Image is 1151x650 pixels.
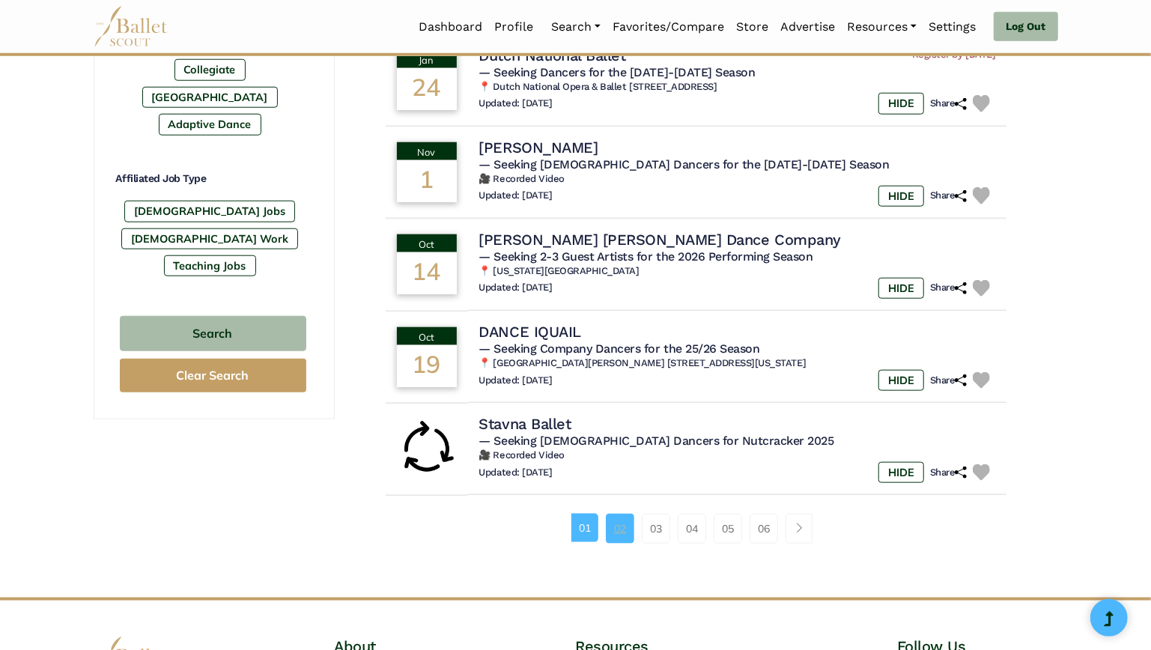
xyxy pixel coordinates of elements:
div: 1 [397,160,457,202]
h6: Updated: [DATE] [479,97,553,110]
a: Settings [923,11,982,43]
a: Search [545,11,607,43]
a: 03 [642,514,670,544]
nav: Page navigation example [571,514,821,544]
h6: Share [930,282,968,294]
button: Clear Search [120,359,306,392]
h6: Updated: [DATE] [479,282,553,294]
a: 02 [606,514,634,544]
a: 01 [571,514,598,542]
div: 19 [397,345,457,387]
a: Dashboard [413,11,488,43]
label: Adaptive Dance [159,114,261,135]
label: HIDE [878,93,924,114]
div: Nov [397,142,457,160]
h4: [PERSON_NAME] [PERSON_NAME] Dance Company [479,230,841,249]
h6: Share [930,374,968,387]
a: Profile [488,11,539,43]
h4: Stavna Ballet [479,414,571,434]
h6: Share [930,97,968,110]
label: HIDE [878,186,924,207]
a: Favorites/Compare [607,11,730,43]
h6: Updated: [DATE] [479,189,553,202]
a: Advertise [774,11,841,43]
a: 06 [750,514,778,544]
label: Collegiate [174,59,246,80]
div: 14 [397,252,457,294]
span: — Seeking Dancers for the [DATE]-[DATE] Season [479,65,756,79]
span: — Seeking [DEMOGRAPHIC_DATA] Dancers for the [DATE]-[DATE] Season [479,157,890,171]
label: HIDE [878,278,924,299]
a: 04 [678,514,706,544]
h6: Share [930,467,968,479]
span: — Seeking 2-3 Guest Artists for the 2026 Performing Season [479,249,813,264]
label: [DEMOGRAPHIC_DATA] Jobs [124,201,295,222]
a: Log Out [994,12,1057,42]
h6: Updated: [DATE] [479,374,553,387]
label: HIDE [878,462,924,483]
h6: 📍 [US_STATE][GEOGRAPHIC_DATA] [479,265,996,278]
label: Teaching Jobs [164,255,256,276]
div: 24 [397,68,457,110]
span: — Seeking Company Dancers for the 25/26 Season [479,341,760,356]
div: Oct [397,327,457,345]
h6: Share [930,189,968,202]
h4: Affiliated Job Type [116,171,310,186]
h6: Updated: [DATE] [479,467,553,479]
label: HIDE [878,370,924,391]
label: [GEOGRAPHIC_DATA] [142,87,278,108]
h4: [PERSON_NAME] [479,138,598,157]
a: 05 [714,514,742,544]
div: Jan [397,50,457,68]
h6: 🎥 Recorded Video [479,449,996,462]
div: Oct [397,234,457,252]
span: — Seeking [DEMOGRAPHIC_DATA] Dancers for Nutcracker 2025 [479,434,834,448]
button: Search [120,316,306,351]
a: Store [730,11,774,43]
img: Rolling Audition [397,419,457,479]
h6: 📍 [GEOGRAPHIC_DATA][PERSON_NAME] [STREET_ADDRESS][US_STATE] [479,357,996,370]
a: Resources [841,11,923,43]
label: [DEMOGRAPHIC_DATA] Work [121,228,298,249]
h6: 🎥 Recorded Video [479,173,996,186]
h6: 📍 Dutch National Opera & Ballet [STREET_ADDRESS] [479,81,996,94]
h4: DANCE IQUAIL [479,322,581,341]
